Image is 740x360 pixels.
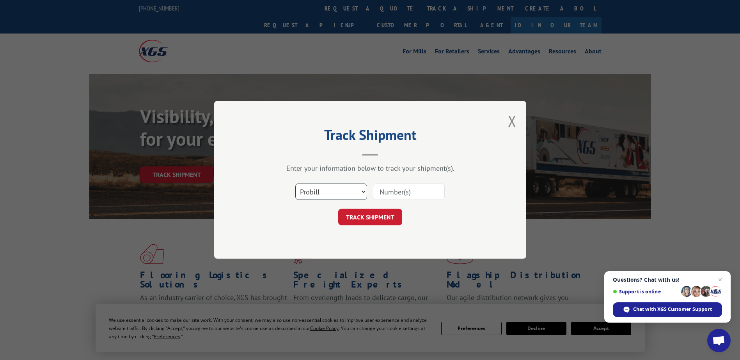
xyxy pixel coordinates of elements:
[253,129,487,144] h2: Track Shipment
[707,329,731,352] div: Open chat
[508,111,516,131] button: Close modal
[338,209,402,226] button: TRACK SHIPMENT
[715,275,725,284] span: Close chat
[613,289,678,295] span: Support is online
[373,184,445,200] input: Number(s)
[613,302,722,317] div: Chat with XGS Customer Support
[633,306,712,313] span: Chat with XGS Customer Support
[613,277,722,283] span: Questions? Chat with us!
[253,164,487,173] div: Enter your information below to track your shipment(s).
